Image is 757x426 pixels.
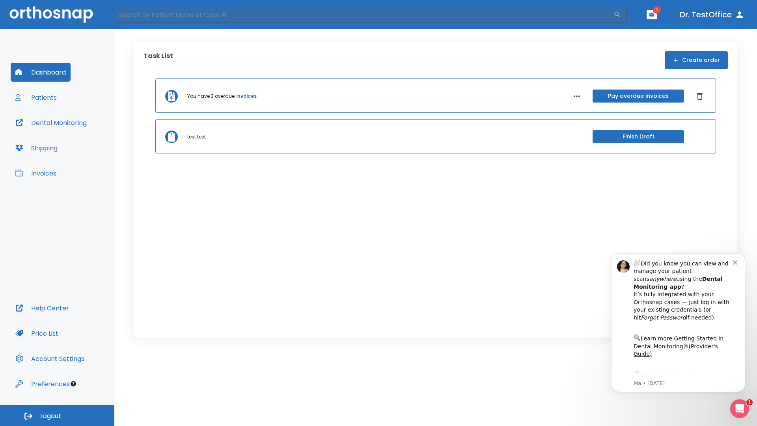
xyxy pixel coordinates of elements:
[653,6,661,14] span: 1
[11,374,75,393] button: Preferences
[187,133,206,140] p: test test
[11,113,91,132] button: Dental Monitoring
[11,88,62,107] button: Patients
[665,51,728,69] button: Create order
[593,90,684,103] button: Pay overdue invoices
[11,63,71,82] button: Dashboard
[11,299,74,318] button: Help Center
[11,349,89,368] button: Account Settings
[730,399,749,418] iframe: Intercom live chat
[113,7,613,22] input: Search by Patient Name or Case #
[11,164,61,183] button: Invoices
[70,380,77,387] div: Tooltip anchor
[593,130,684,143] button: Finish Draft
[187,93,235,100] p: You have 3 overdue
[677,7,748,22] button: Dr. TestOffice
[144,51,173,69] p: Task List
[11,138,62,157] button: Shipping
[694,90,706,103] button: Dismiss
[9,6,93,22] img: Orthosnap
[236,93,257,100] a: invoices
[746,399,753,405] span: 1
[599,243,757,422] iframe: Intercom notifications message
[40,412,61,420] span: Logout
[11,324,63,343] button: Price List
